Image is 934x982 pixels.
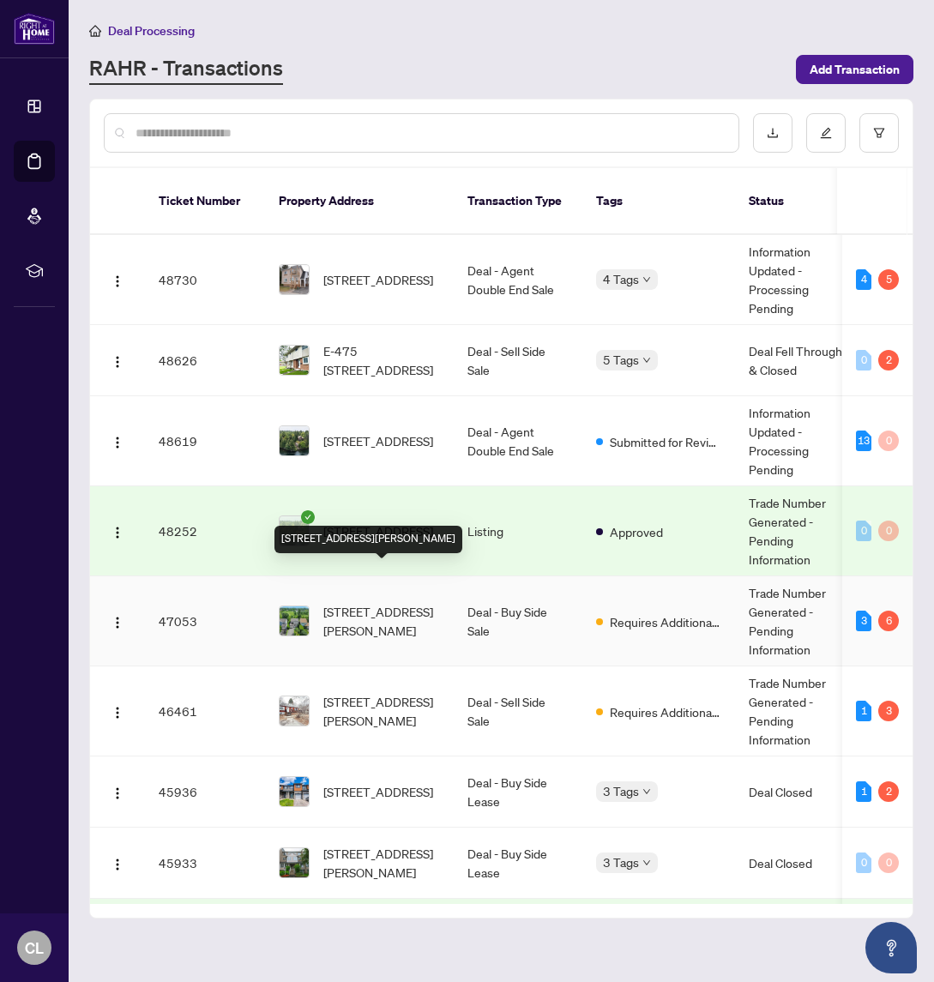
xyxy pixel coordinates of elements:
span: check-circle [301,510,315,524]
span: CL [25,936,44,960]
td: Deal - Sell Side Sale [454,325,582,396]
div: 0 [878,852,899,873]
div: 0 [856,350,871,371]
td: Trade Number Generated - Pending Information [735,666,864,756]
span: [STREET_ADDRESS] [323,521,433,540]
img: Logo [111,786,124,800]
button: filter [859,113,899,153]
td: Trade Number Generated - Pending Information [735,486,864,576]
span: down [642,858,651,867]
div: 6 [878,611,899,631]
span: 3 Tags [603,781,639,801]
span: [STREET_ADDRESS] [323,782,433,801]
td: 47053 [145,576,265,666]
div: 0 [878,431,899,451]
span: Add Transaction [810,56,900,83]
td: 48619 [145,396,265,486]
th: Ticket Number [145,168,265,235]
td: 46461 [145,666,265,756]
button: Logo [104,517,131,545]
span: Deal Processing [108,23,195,39]
span: 4 Tags [603,269,639,289]
span: down [642,275,651,284]
img: thumbnail-img [280,606,309,636]
img: thumbnail-img [280,265,309,294]
div: [STREET_ADDRESS][PERSON_NAME] [274,526,462,553]
button: Add Transaction [796,55,913,84]
td: Trade Number Generated - Pending Information [735,576,864,666]
img: Logo [111,355,124,369]
td: Information Updated - Processing Pending [735,235,864,325]
span: Submitted for Review [610,432,721,451]
a: RAHR - Transactions [89,54,283,85]
td: Deal - Buy Side Lease [454,756,582,828]
span: E-475 [STREET_ADDRESS] [323,341,440,379]
span: Requires Additional Docs [610,612,721,631]
td: 45936 [145,756,265,828]
img: Logo [111,616,124,630]
div: 0 [856,521,871,541]
img: thumbnail-img [280,346,309,375]
span: down [642,356,651,364]
button: Logo [104,266,131,293]
img: thumbnail-img [280,426,309,455]
th: Tags [582,168,735,235]
span: download [767,127,779,139]
td: Deal - Buy Side Sale [454,576,582,666]
td: Deal - Sell Side Sale [454,666,582,756]
div: 1 [856,781,871,802]
span: edit [820,127,832,139]
td: Deal Closed [735,756,864,828]
span: home [89,25,101,37]
div: 0 [856,852,871,873]
span: Requires Additional Docs [610,702,721,721]
div: 3 [856,611,871,631]
span: filter [873,127,885,139]
div: 0 [878,521,899,541]
th: Transaction Type [454,168,582,235]
td: Deal - Agent Double End Sale [454,396,582,486]
td: Deal Closed [735,828,864,899]
img: thumbnail-img [280,848,309,877]
div: 3 [878,701,899,721]
td: 45933 [145,828,265,899]
button: Logo [104,607,131,635]
td: 48252 [145,486,265,576]
th: Status [735,168,864,235]
span: 5 Tags [603,350,639,370]
span: [STREET_ADDRESS] [323,431,433,450]
img: Logo [111,526,124,539]
span: [STREET_ADDRESS][PERSON_NAME] [323,844,440,882]
img: logo [14,13,55,45]
div: 13 [856,431,871,451]
button: Logo [104,778,131,805]
td: Deal - Agent Double End Sale [454,235,582,325]
td: Deal Fell Through & Closed [735,325,864,396]
div: 2 [878,781,899,802]
div: 4 [856,269,871,290]
span: [STREET_ADDRESS] [323,270,433,289]
span: [STREET_ADDRESS][PERSON_NAME] [323,602,440,640]
img: thumbnail-img [280,516,309,545]
button: Logo [104,346,131,374]
button: Logo [104,427,131,455]
img: Logo [111,436,124,449]
img: thumbnail-img [280,696,309,726]
th: Property Address [265,168,454,235]
div: 2 [878,350,899,371]
button: download [753,113,792,153]
td: Deal - Buy Side Lease [454,828,582,899]
div: 1 [856,701,871,721]
td: Listing [454,486,582,576]
button: Logo [104,849,131,877]
div: 5 [878,269,899,290]
td: 48730 [145,235,265,325]
button: Open asap [865,922,917,973]
button: edit [806,113,846,153]
button: Logo [104,697,131,725]
img: Logo [111,706,124,720]
td: Information Updated - Processing Pending [735,396,864,486]
img: Logo [111,858,124,871]
span: 3 Tags [603,852,639,872]
td: 48626 [145,325,265,396]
